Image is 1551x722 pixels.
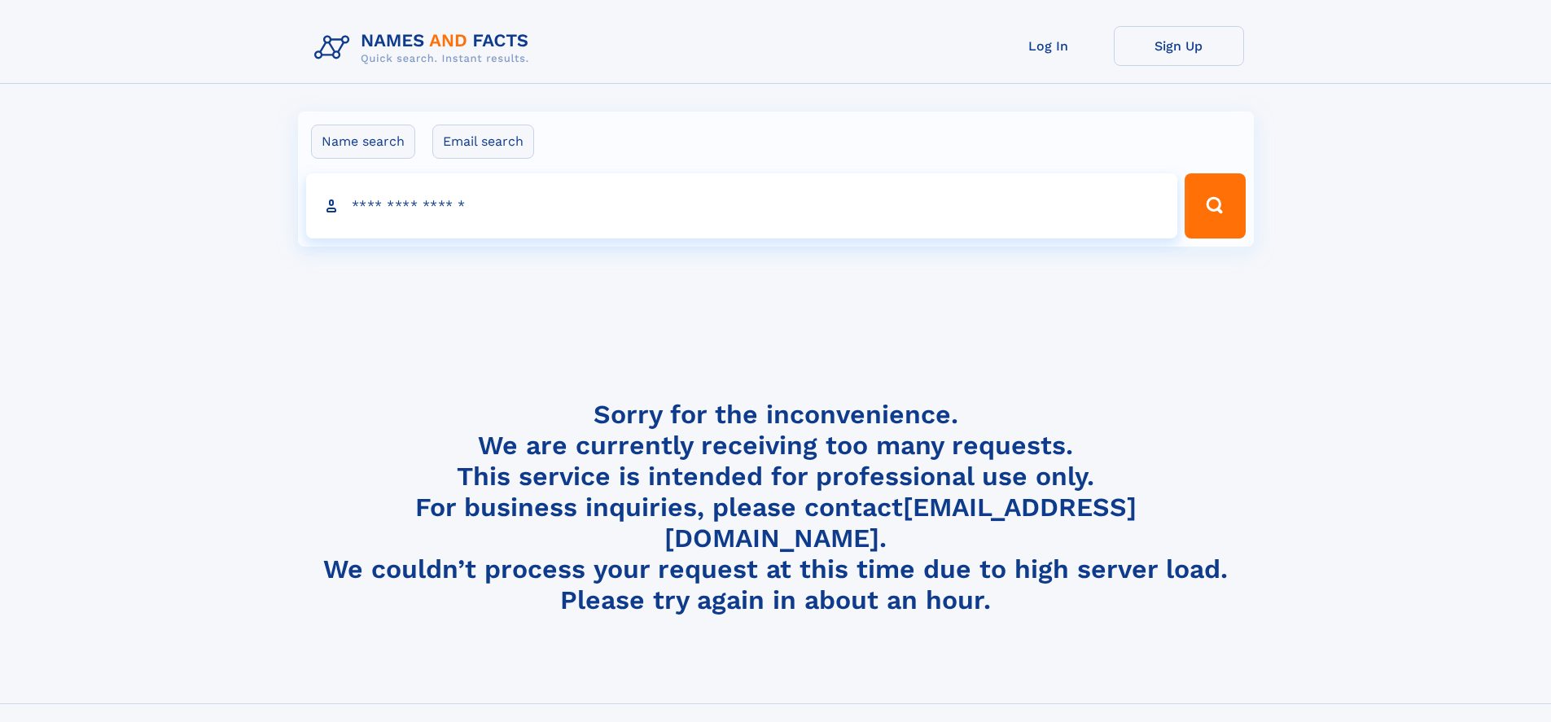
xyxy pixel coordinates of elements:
[308,399,1244,616] h4: Sorry for the inconvenience. We are currently receiving too many requests. This service is intend...
[984,26,1114,66] a: Log In
[1185,173,1245,238] button: Search Button
[306,173,1178,238] input: search input
[664,492,1137,554] a: [EMAIL_ADDRESS][DOMAIN_NAME]
[1114,26,1244,66] a: Sign Up
[308,26,542,70] img: Logo Names and Facts
[311,125,415,159] label: Name search
[432,125,534,159] label: Email search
